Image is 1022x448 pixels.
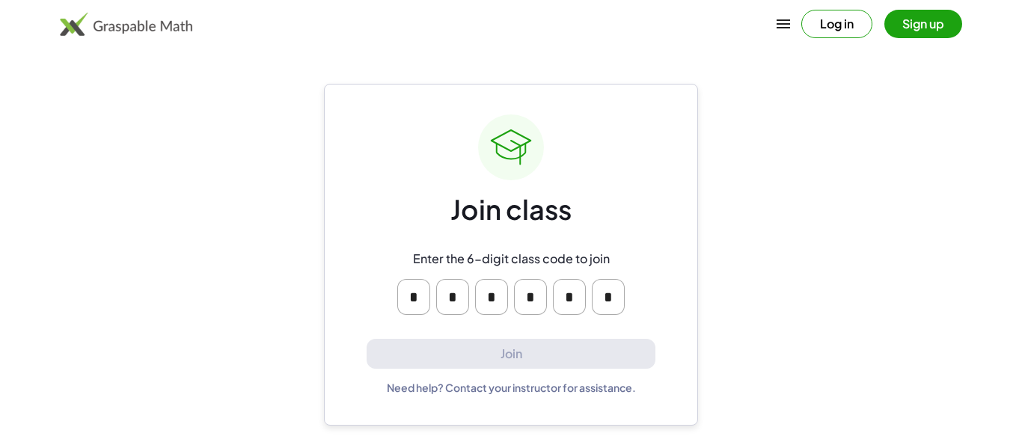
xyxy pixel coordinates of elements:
div: Enter the 6-digit class code to join [413,251,610,267]
button: Sign up [884,10,962,38]
button: Join [367,339,655,369]
button: Log in [801,10,872,38]
div: Need help? Contact your instructor for assistance. [387,381,636,394]
div: Join class [450,192,572,227]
